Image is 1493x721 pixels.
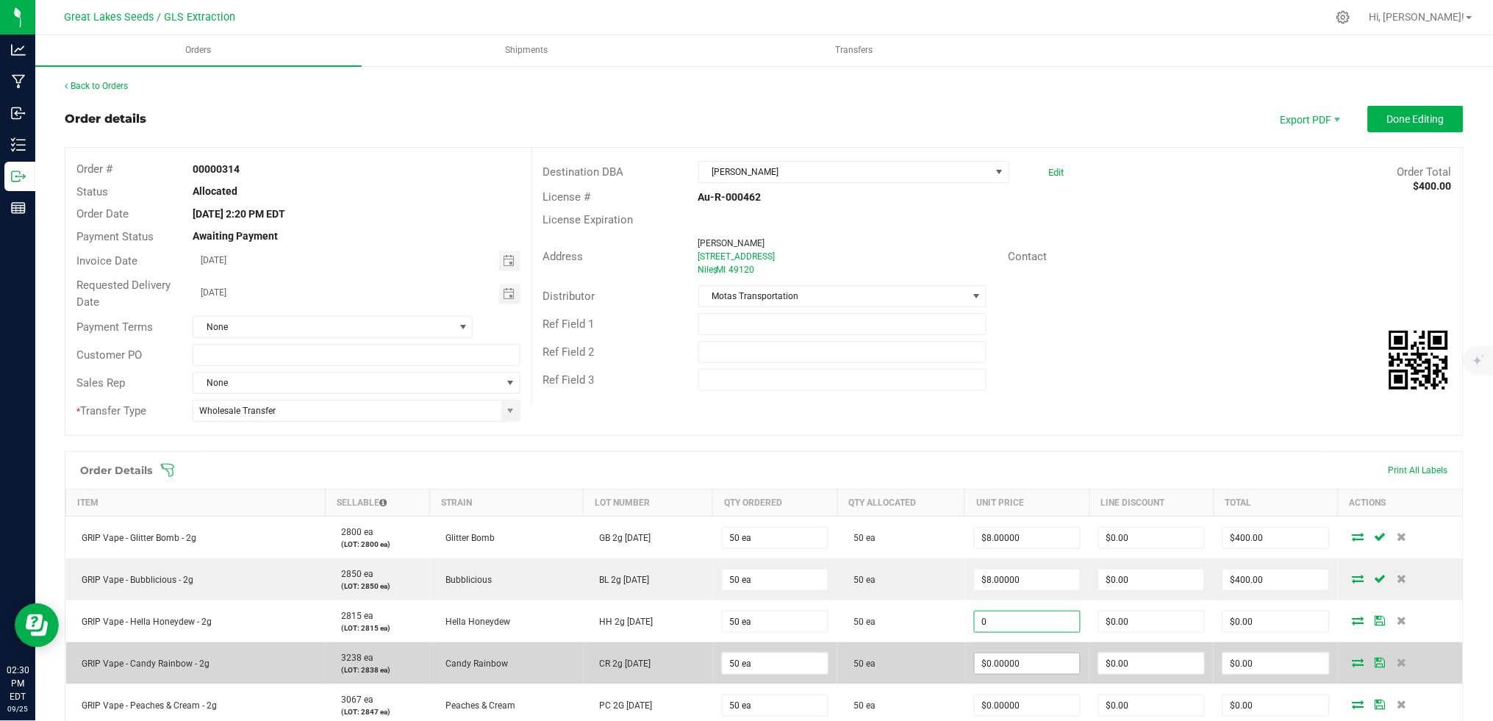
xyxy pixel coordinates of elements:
span: Ref Field 3 [543,373,595,387]
span: Payment Status [76,230,154,243]
strong: Allocated [193,185,237,197]
span: GRIP Vape - Peaches & Cream - 2g [75,700,218,711]
th: Unit Price [965,489,1089,517]
span: Peaches & Cream [439,700,516,711]
th: Qty Allocated [837,489,965,517]
span: Order Date [76,207,129,220]
p: 09/25 [7,703,29,714]
p: 02:30 PM EDT [7,664,29,703]
span: Transfers [816,44,893,57]
span: Invoice Date [76,254,137,268]
span: Delete Order Detail [1392,574,1414,583]
inline-svg: Inventory [11,137,26,152]
input: 0 [975,695,1080,716]
span: GRIP Vape - Candy Rainbow - 2g [75,659,210,669]
input: 0 [1223,653,1328,674]
span: CR 2g [DATE] [592,659,651,669]
p: (LOT: 2850 ea) [334,581,421,592]
span: 2815 ea [334,611,373,621]
input: 0 [1223,528,1328,548]
p: (LOT: 2800 ea) [334,539,421,550]
p: (LOT: 2838 ea) [334,664,421,675]
li: Export PDF [1265,106,1353,132]
span: Order Total [1397,165,1452,179]
th: Qty Ordered [713,489,837,517]
div: Manage settings [1334,10,1353,24]
span: Sales Rep [76,376,125,390]
inline-svg: Inbound [11,106,26,121]
span: Requested Delivery Date [76,279,171,309]
th: Lot Number [584,489,713,517]
span: Save Order Detail [1370,658,1392,667]
span: Candy Rainbow [439,659,509,669]
span: 2850 ea [334,569,373,579]
span: Hella Honeydew [439,617,511,627]
span: Ref Field 1 [543,318,595,331]
span: PC 2G [DATE] [592,700,653,711]
input: 0 [723,570,828,590]
span: 50 ea [846,659,876,669]
span: [PERSON_NAME] [699,162,990,182]
span: Save Order Detail [1370,574,1392,583]
span: 50 ea [846,617,876,627]
a: Orders [35,35,362,66]
strong: Awaiting Payment [193,230,278,242]
inline-svg: Outbound [11,169,26,184]
th: Line Discount [1089,489,1214,517]
span: [PERSON_NAME] [698,238,765,248]
img: Scan me! [1389,331,1448,390]
span: Toggle calendar [499,251,520,271]
input: 0 [975,653,1080,674]
input: 0 [1223,570,1328,590]
input: 0 [1099,528,1204,548]
span: Done Editing [1387,113,1444,125]
input: 0 [1099,570,1204,590]
input: 0 [723,653,828,674]
span: Shipments [485,44,568,57]
span: 50 ea [846,533,876,543]
span: None [193,373,501,393]
a: Back to Orders [65,81,128,91]
p: (LOT: 2815 ea) [334,623,421,634]
span: Delete Order Detail [1392,700,1414,709]
input: 0 [1099,611,1204,632]
inline-svg: Manufacturing [11,74,26,89]
span: GB 2g [DATE] [592,533,651,543]
span: License # [543,190,591,204]
h1: Order Details [80,464,152,476]
button: Done Editing [1368,106,1464,132]
span: Glitter Bomb [439,533,495,543]
input: 0 [975,611,1080,632]
span: Delete Order Detail [1392,616,1414,625]
input: 0 [723,695,828,716]
span: Save Order Detail [1370,532,1392,541]
strong: $400.00 [1414,180,1452,192]
span: Ref Field 2 [543,345,595,359]
span: Save Order Detail [1370,700,1392,709]
th: Strain [430,489,584,517]
inline-svg: Reports [11,201,26,215]
span: Save Order Detail [1370,616,1392,625]
strong: 00000314 [193,163,240,175]
span: 50 ea [846,575,876,585]
span: 50 ea [846,700,876,711]
strong: [DATE] 2:20 PM EDT [193,208,285,220]
span: Hi, [PERSON_NAME]! [1370,11,1465,23]
th: Sellable [325,489,430,517]
input: 0 [723,528,828,548]
th: Actions [1339,489,1463,517]
span: Great Lakes Seeds / GLS Extraction [65,11,236,24]
span: GRIP Vape - Glitter Bomb - 2g [75,533,197,543]
input: 0 [1099,653,1204,674]
span: Address [543,250,584,263]
th: Item [66,489,326,517]
div: Order details [65,110,146,128]
input: 0 [1223,611,1328,632]
span: Delete Order Detail [1392,532,1414,541]
p: (LOT: 2847 ea) [334,706,421,717]
span: Payment Terms [76,320,153,334]
input: 0 [975,528,1080,548]
span: Customer PO [76,348,142,362]
span: Delete Order Detail [1392,658,1414,667]
span: BL 2g [DATE] [592,575,650,585]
